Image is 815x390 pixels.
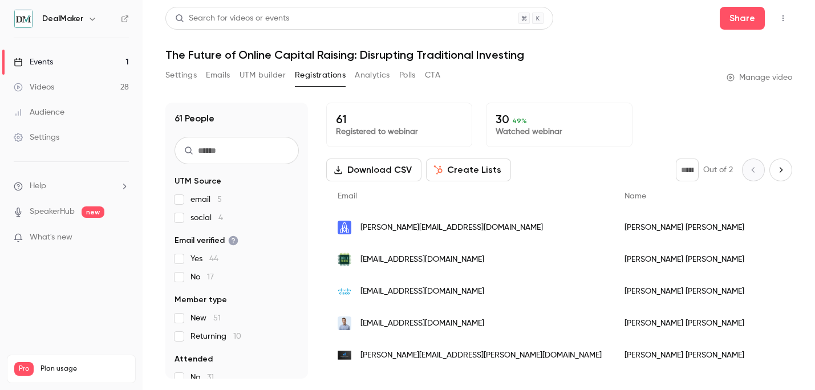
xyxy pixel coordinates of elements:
[40,364,128,373] span: Plan usage
[338,351,351,360] img: haydenadvisory.com
[30,206,75,218] a: SpeakerHub
[338,316,351,330] img: jacobdowney.com
[703,164,733,176] p: Out of 2
[360,286,484,298] span: [EMAIL_ADDRESS][DOMAIN_NAME]
[190,372,214,383] span: No
[336,126,463,137] p: Registered to webinar
[613,339,781,371] div: [PERSON_NAME] [PERSON_NAME]
[233,332,241,340] span: 10
[613,275,781,307] div: [PERSON_NAME] [PERSON_NAME]
[175,235,238,246] span: Email verified
[625,192,646,200] span: Name
[14,180,129,192] li: help-dropdown-opener
[399,66,416,84] button: Polls
[217,196,222,204] span: 5
[207,373,214,381] span: 31
[727,72,792,83] a: Manage video
[190,253,218,265] span: Yes
[175,294,227,306] span: Member type
[190,331,241,342] span: Returning
[30,180,46,192] span: Help
[14,132,59,143] div: Settings
[613,307,781,339] div: [PERSON_NAME] [PERSON_NAME]
[175,176,221,187] span: UTM Source
[190,271,214,283] span: No
[14,362,34,376] span: Pro
[14,107,64,118] div: Audience
[360,350,602,361] span: [PERSON_NAME][EMAIL_ADDRESS][PERSON_NAME][DOMAIN_NAME]
[360,222,543,234] span: [PERSON_NAME][EMAIL_ADDRESS][DOMAIN_NAME]
[175,354,213,365] span: Attended
[14,82,54,93] div: Videos
[42,13,83,25] h6: DealMaker
[213,314,221,322] span: 51
[115,233,129,243] iframe: Noticeable Trigger
[769,159,792,181] button: Next page
[218,214,223,222] span: 4
[82,206,104,218] span: new
[175,112,214,125] h1: 61 People
[295,66,346,84] button: Registrations
[190,194,222,205] span: email
[190,212,223,224] span: social
[338,288,351,295] img: cisco.com
[355,66,390,84] button: Analytics
[338,221,351,234] img: spacefunding.us
[190,312,221,324] span: New
[326,159,421,181] button: Download CSV
[14,56,53,68] div: Events
[496,126,622,137] p: Watched webinar
[720,7,765,30] button: Share
[512,117,527,125] span: 49 %
[206,66,230,84] button: Emails
[360,254,484,266] span: [EMAIL_ADDRESS][DOMAIN_NAME]
[496,112,622,126] p: 30
[165,48,792,62] h1: The Future of Online Capital Raising: Disrupting Traditional Investing
[240,66,286,84] button: UTM builder
[207,273,214,281] span: 17
[338,253,351,266] img: title3funds.com
[209,255,218,263] span: 44
[360,318,484,330] span: [EMAIL_ADDRESS][DOMAIN_NAME]
[30,231,72,243] span: What's new
[425,66,440,84] button: CTA
[426,159,511,181] button: Create Lists
[165,66,197,84] button: Settings
[336,112,463,126] p: 61
[613,243,781,275] div: [PERSON_NAME] [PERSON_NAME]
[613,212,781,243] div: [PERSON_NAME] [PERSON_NAME]
[175,13,289,25] div: Search for videos or events
[338,192,357,200] span: Email
[14,10,33,28] img: DealMaker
